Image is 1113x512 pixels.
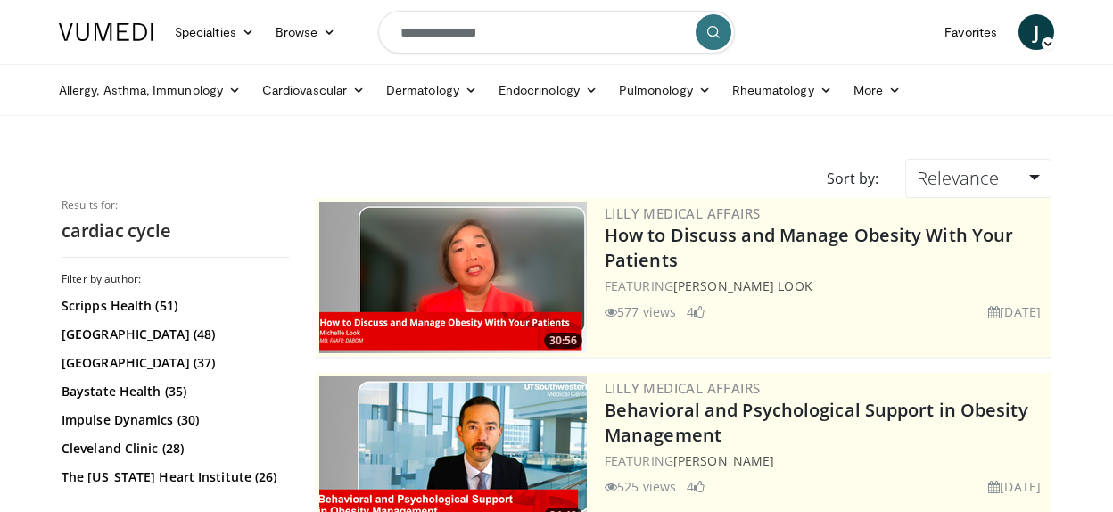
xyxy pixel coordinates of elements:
[673,452,774,469] a: [PERSON_NAME]
[843,72,911,108] a: More
[375,72,488,108] a: Dermatology
[378,11,735,54] input: Search topics, interventions
[62,297,284,315] a: Scripps Health (51)
[608,72,721,108] a: Pulmonology
[605,398,1028,447] a: Behavioral and Psychological Support in Obesity Management
[488,72,608,108] a: Endocrinology
[605,477,676,496] li: 525 views
[62,411,284,429] a: Impulse Dynamics (30)
[605,204,760,222] a: Lilly Medical Affairs
[813,159,892,198] div: Sort by:
[251,72,375,108] a: Cardiovascular
[605,379,760,397] a: Lilly Medical Affairs
[687,477,705,496] li: 4
[319,202,587,353] a: 30:56
[265,14,347,50] a: Browse
[164,14,265,50] a: Specialties
[62,468,284,486] a: The [US_STATE] Heart Institute (26)
[59,23,153,41] img: VuMedi Logo
[673,277,812,294] a: [PERSON_NAME] Look
[605,302,676,321] li: 577 views
[62,440,284,458] a: Cleveland Clinic (28)
[62,354,284,372] a: [GEOGRAPHIC_DATA] (37)
[62,272,289,286] h3: Filter by author:
[605,223,1013,272] a: How to Discuss and Manage Obesity With Your Patients
[934,14,1008,50] a: Favorites
[48,72,251,108] a: Allergy, Asthma, Immunology
[62,326,284,343] a: [GEOGRAPHIC_DATA] (48)
[605,277,1048,295] div: FEATURING
[988,302,1041,321] li: [DATE]
[62,198,289,212] p: Results for:
[988,477,1041,496] li: [DATE]
[62,219,289,243] h2: cardiac cycle
[721,72,843,108] a: Rheumatology
[1018,14,1054,50] a: J
[62,383,284,401] a: Baystate Health (35)
[905,159,1051,198] a: Relevance
[319,202,587,353] img: c98a6a29-1ea0-4bd5-8cf5-4d1e188984a7.png.300x170_q85_crop-smart_upscale.png
[687,302,705,321] li: 4
[605,451,1048,470] div: FEATURING
[917,166,999,190] span: Relevance
[544,333,582,349] span: 30:56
